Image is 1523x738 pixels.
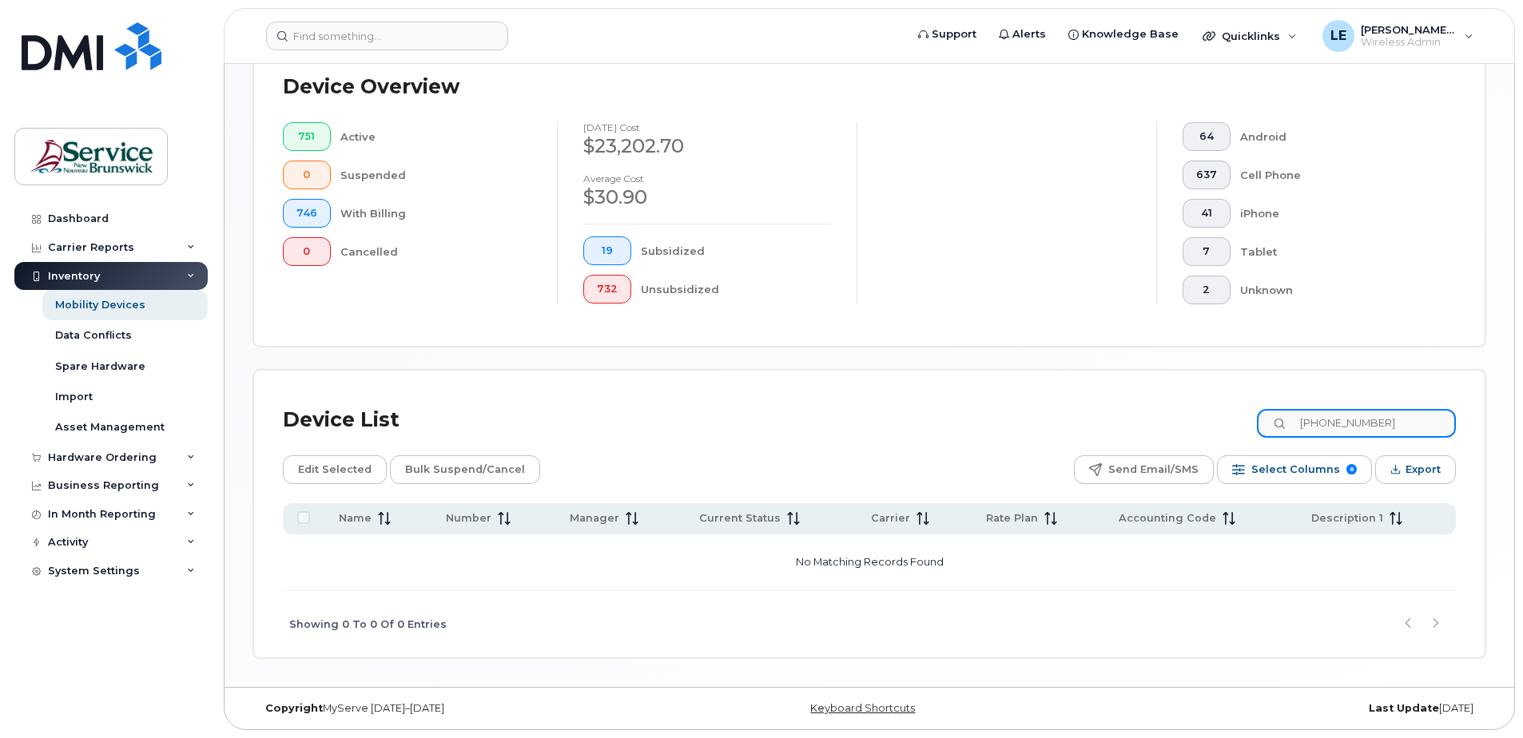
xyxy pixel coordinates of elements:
span: Wireless Admin [1361,36,1457,49]
div: Unknown [1240,276,1431,304]
button: 7 [1183,237,1231,266]
button: 732 [583,275,631,304]
button: 2 [1183,276,1231,304]
div: Cell Phone [1240,161,1431,189]
span: LE [1330,26,1346,46]
div: Device Overview [283,66,459,108]
span: Bulk Suspend/Cancel [405,458,525,482]
button: 64 [1183,122,1231,151]
span: 751 [296,130,317,143]
span: Knowledge Base [1082,26,1179,42]
div: Device List [283,399,400,441]
button: Bulk Suspend/Cancel [390,455,540,484]
button: Export [1375,455,1456,484]
span: 746 [296,207,317,220]
span: Name [339,511,372,526]
a: Alerts [988,18,1057,50]
div: Tablet [1240,237,1431,266]
div: Lofstrom, Erin (SD/DS) [1311,20,1485,52]
div: Subsidized [641,236,832,265]
span: Quicklinks [1222,30,1280,42]
span: Accounting Code [1119,511,1216,526]
span: 19 [597,244,618,257]
strong: Copyright [265,702,323,714]
div: $23,202.70 [583,133,831,160]
span: 64 [1196,130,1217,143]
span: 0 [296,169,317,181]
span: Carrier [871,511,910,526]
span: 0 [296,245,317,258]
div: Cancelled [340,237,532,266]
button: 0 [283,237,331,266]
span: 2 [1196,284,1217,296]
span: 637 [1196,169,1217,181]
span: [PERSON_NAME] (SD/DS) [1361,23,1457,36]
span: Select Columns [1251,458,1340,482]
button: 637 [1183,161,1231,189]
button: 41 [1183,199,1231,228]
a: Keyboard Shortcuts [810,702,915,714]
div: Android [1240,122,1431,151]
input: Find something... [266,22,508,50]
span: Number [446,511,491,526]
div: [DATE] [1075,702,1485,715]
span: 8 [1346,464,1357,474]
div: Quicklinks [1191,20,1308,52]
div: MyServe [DATE]–[DATE] [253,702,664,715]
span: Rate Plan [986,511,1038,526]
button: Send Email/SMS [1074,455,1214,484]
div: Suspended [340,161,532,189]
button: 19 [583,236,631,265]
span: Support [932,26,976,42]
input: Search Device List ... [1257,409,1456,438]
p: No Matching Records Found [289,541,1449,584]
h4: [DATE] cost [583,122,831,133]
span: Alerts [1012,26,1046,42]
span: Showing 0 To 0 Of 0 Entries [289,613,447,637]
div: With Billing [340,199,532,228]
h4: Average cost [583,173,831,184]
a: Knowledge Base [1057,18,1190,50]
span: Send Email/SMS [1108,458,1199,482]
span: Export [1406,458,1441,482]
div: Active [340,122,532,151]
span: 41 [1196,207,1217,220]
div: iPhone [1240,199,1431,228]
span: 732 [597,283,618,296]
button: 0 [283,161,331,189]
span: 7 [1196,245,1217,258]
button: 751 [283,122,331,151]
button: Edit Selected [283,455,387,484]
span: Current Status [699,511,781,526]
span: Edit Selected [298,458,372,482]
span: Description 1 [1311,511,1383,526]
a: Support [907,18,988,50]
div: Unsubsidized [641,275,832,304]
div: $30.90 [583,184,831,211]
button: 746 [283,199,331,228]
button: Select Columns 8 [1217,455,1372,484]
strong: Last Update [1369,702,1439,714]
span: Manager [570,511,619,526]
